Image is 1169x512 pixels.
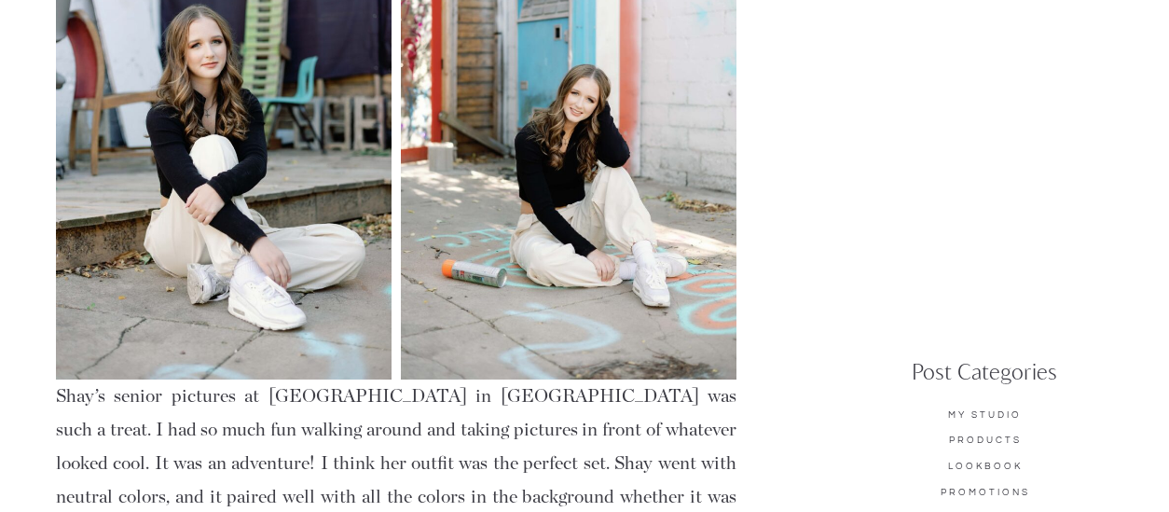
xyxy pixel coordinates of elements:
p: Post Categories [873,361,1095,389]
a: Promotions [916,486,1053,504]
a: Lookbook [916,460,1053,477]
a: Products [916,434,1053,450]
a: MY Studio [916,408,1053,422]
